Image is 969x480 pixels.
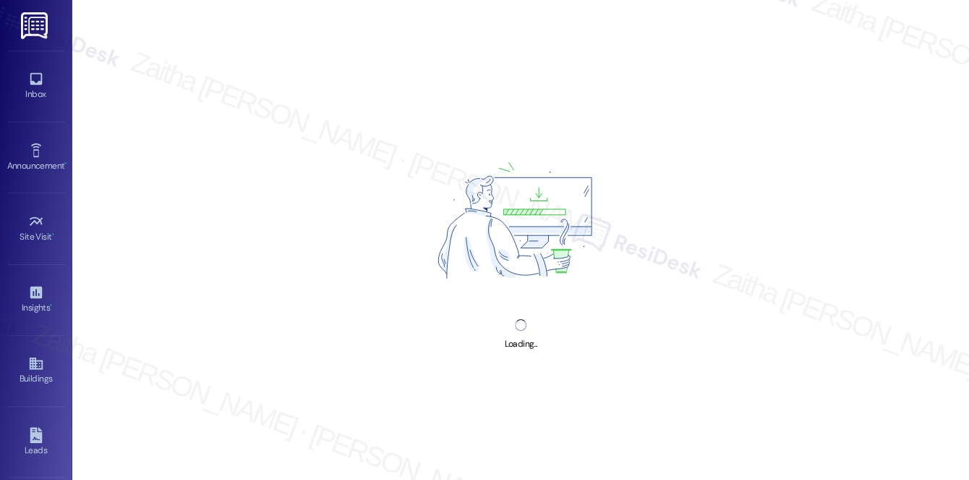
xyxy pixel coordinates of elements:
a: Inbox [7,67,65,106]
img: ResiDesk Logo [21,12,51,39]
span: • [50,300,52,311]
a: Insights • [7,280,65,319]
a: Leads [7,423,65,462]
a: Site Visit • [7,209,65,248]
a: Buildings [7,351,65,390]
div: Loading... [504,337,537,352]
span: • [64,159,67,169]
span: • [52,230,54,240]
